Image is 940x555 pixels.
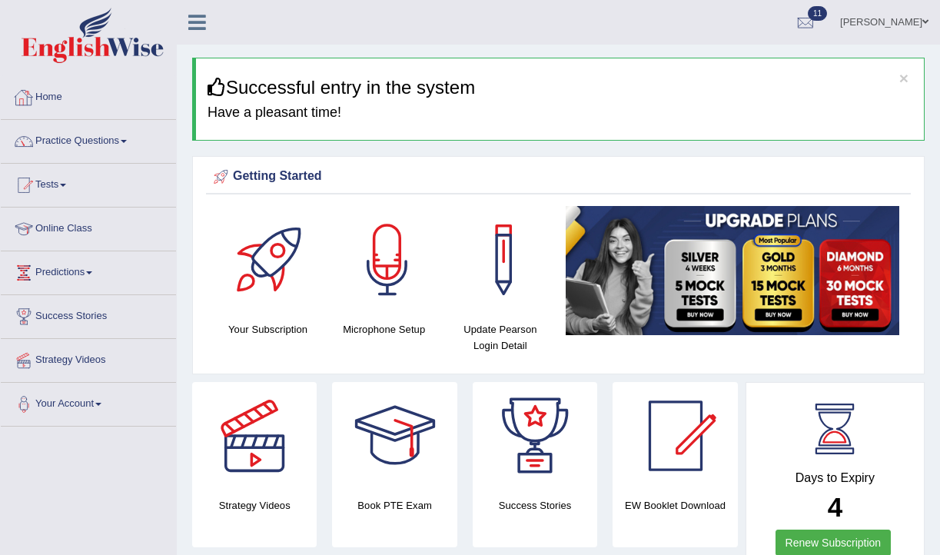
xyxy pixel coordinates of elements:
a: Practice Questions [1,120,176,158]
h4: EW Booklet Download [613,497,737,513]
img: small5.jpg [566,206,899,335]
div: Getting Started [210,165,907,188]
button: × [899,70,908,86]
h3: Successful entry in the system [208,78,912,98]
a: Success Stories [1,295,176,334]
span: 11 [808,6,827,21]
a: Your Account [1,383,176,421]
h4: Success Stories [473,497,597,513]
a: Home [1,76,176,115]
a: Online Class [1,208,176,246]
h4: Have a pleasant time! [208,105,912,121]
b: 4 [828,492,842,522]
a: Predictions [1,251,176,290]
h4: Update Pearson Login Detail [450,321,550,354]
a: Strategy Videos [1,339,176,377]
h4: Strategy Videos [192,497,317,513]
h4: Your Subscription [218,321,318,337]
h4: Book PTE Exam [332,497,457,513]
h4: Days to Expiry [763,471,907,485]
a: Tests [1,164,176,202]
h4: Microphone Setup [334,321,434,337]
